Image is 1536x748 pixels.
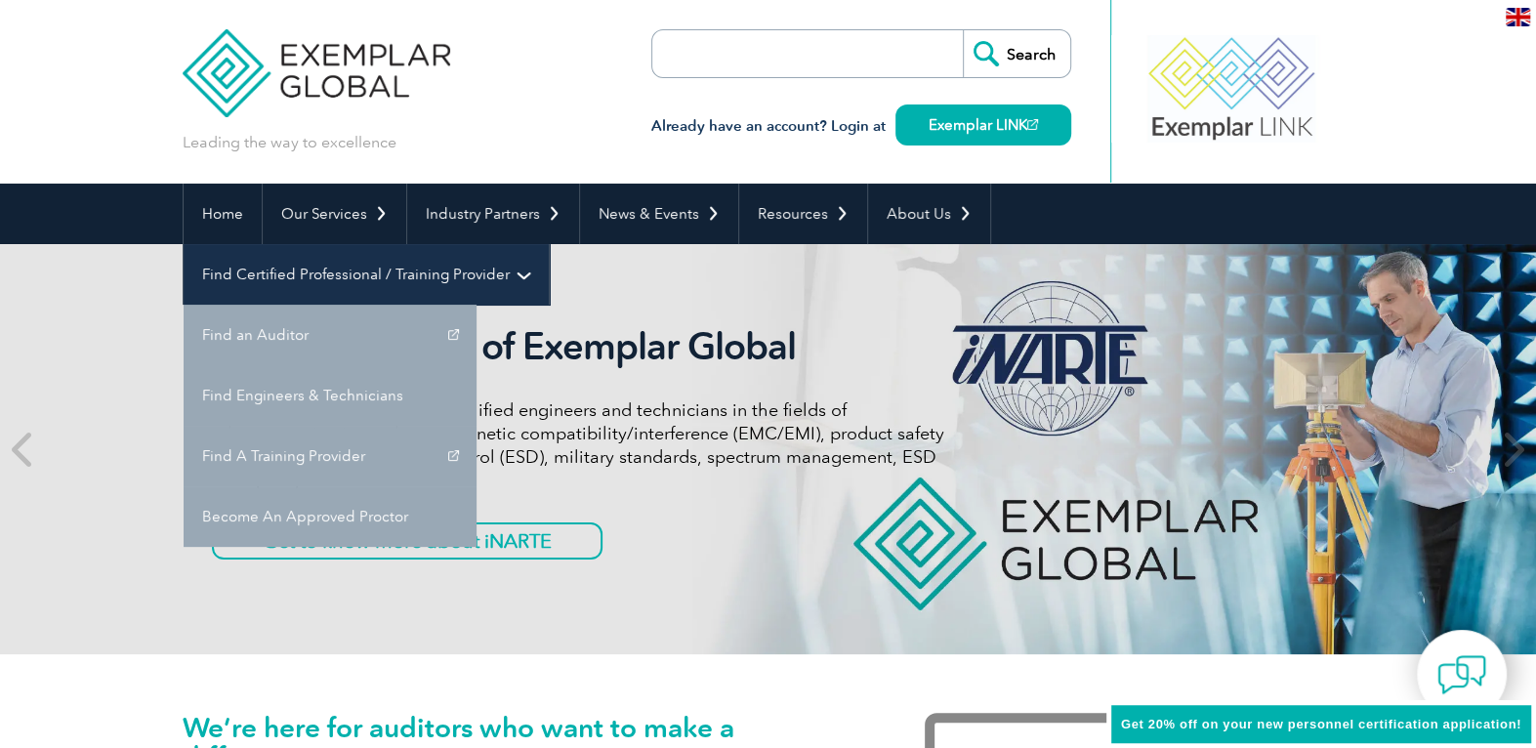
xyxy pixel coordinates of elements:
[963,30,1070,77] input: Search
[184,486,477,547] a: Become An Approved Proctor
[895,104,1071,145] a: Exemplar LINK
[212,324,944,369] h2: iNARTE is a Part of Exemplar Global
[1437,650,1486,699] img: contact-chat.png
[1506,8,1530,26] img: en
[184,426,477,486] a: Find A Training Provider
[184,305,477,365] a: Find an Auditor
[651,114,1071,139] h3: Already have an account? Login at
[184,244,549,305] a: Find Certified Professional / Training Provider
[1121,717,1521,731] span: Get 20% off on your new personnel certification application!
[868,184,990,244] a: About Us
[1027,119,1038,130] img: open_square.png
[739,184,867,244] a: Resources
[580,184,738,244] a: News & Events
[407,184,579,244] a: Industry Partners
[184,184,262,244] a: Home
[183,132,396,153] p: Leading the way to excellence
[184,365,477,426] a: Find Engineers & Technicians
[263,184,406,244] a: Our Services
[212,398,944,492] p: iNARTE certifications are for qualified engineers and technicians in the fields of telecommunicat...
